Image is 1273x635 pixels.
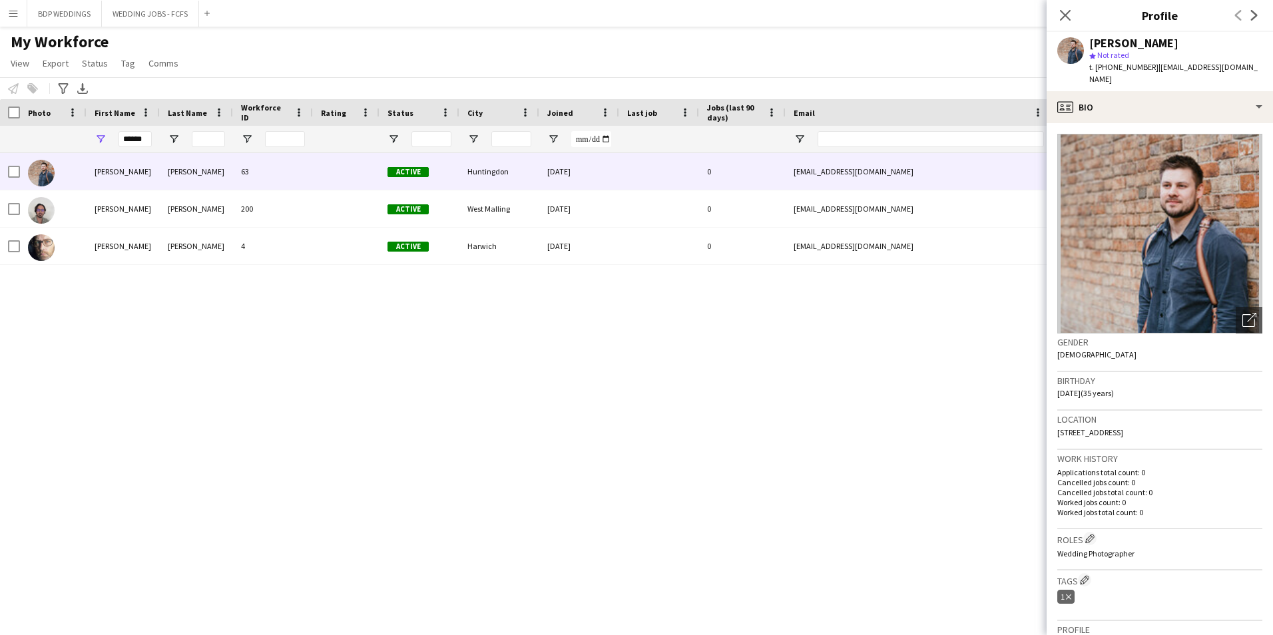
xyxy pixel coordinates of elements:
p: Cancelled jobs count: 0 [1057,477,1262,487]
div: Open photos pop-in [1236,307,1262,333]
div: West Malling [459,190,539,227]
input: Last Name Filter Input [192,131,225,147]
span: View [11,57,29,69]
div: 0 [699,190,786,227]
p: Cancelled jobs total count: 0 [1057,487,1262,497]
span: Jobs (last 90 days) [707,103,762,122]
span: Last Name [168,108,207,118]
div: [PERSON_NAME] [160,190,233,227]
h3: Profile [1047,7,1273,24]
span: Tag [121,57,135,69]
button: BDP WEDDINGS [27,1,102,27]
img: Marcus Clarke [28,160,55,186]
span: [DEMOGRAPHIC_DATA] [1057,349,1137,359]
div: Harwich [459,228,539,264]
span: My Workforce [11,32,109,52]
h3: Gender [1057,336,1262,348]
span: Rating [321,108,346,118]
div: Bio [1047,91,1273,123]
a: Tag [116,55,140,72]
div: [PERSON_NAME] [87,190,160,227]
div: Huntingdon [459,153,539,190]
a: Status [77,55,113,72]
span: [STREET_ADDRESS] [1057,427,1123,437]
span: Photo [28,108,51,118]
img: Marcus Howlett [28,234,55,261]
span: Status [82,57,108,69]
div: [EMAIL_ADDRESS][DOMAIN_NAME] [786,190,1052,227]
span: Comms [148,57,178,69]
img: Crew avatar or photo [1057,134,1262,333]
p: Worked jobs count: 0 [1057,497,1262,507]
div: [PERSON_NAME] [1089,37,1178,49]
div: 63 [233,153,313,190]
div: 4 [233,228,313,264]
div: [EMAIL_ADDRESS][DOMAIN_NAME] [786,228,1052,264]
span: Workforce ID [241,103,289,122]
span: City [467,108,483,118]
div: [PERSON_NAME] [87,228,160,264]
input: Status Filter Input [411,131,451,147]
span: Active [387,167,429,177]
h3: Roles [1057,532,1262,546]
button: Open Filter Menu [547,133,559,145]
div: 200 [233,190,313,227]
div: 0 [699,228,786,264]
p: Worked jobs total count: 0 [1057,507,1262,517]
span: t. [PHONE_NUMBER] [1089,62,1158,72]
div: [PERSON_NAME] [160,153,233,190]
a: Export [37,55,74,72]
a: Comms [143,55,184,72]
button: WEDDING JOBS - FCFS [102,1,199,27]
input: City Filter Input [491,131,531,147]
div: [DATE] [539,190,619,227]
span: [DATE] (35 years) [1057,388,1114,398]
h3: Tags [1057,573,1262,587]
span: Last job [627,108,657,118]
div: 1 [1057,590,1075,604]
span: Email [794,108,815,118]
input: Joined Filter Input [571,131,611,147]
span: Not rated [1097,50,1129,60]
img: Marcus Curry [28,197,55,224]
div: [PERSON_NAME] [87,153,160,190]
app-action-btn: Advanced filters [55,81,71,97]
input: Email Filter Input [818,131,1044,147]
span: Active [387,204,429,214]
a: View [5,55,35,72]
input: Workforce ID Filter Input [265,131,305,147]
span: Wedding Photographer [1057,548,1135,558]
button: Open Filter Menu [467,133,479,145]
div: 0 [699,153,786,190]
div: [EMAIL_ADDRESS][DOMAIN_NAME] [786,153,1052,190]
span: First Name [95,108,135,118]
button: Open Filter Menu [387,133,399,145]
span: Active [387,242,429,252]
button: Open Filter Menu [168,133,180,145]
div: [DATE] [539,153,619,190]
span: Status [387,108,413,118]
button: Open Filter Menu [794,133,806,145]
app-action-btn: Export XLSX [75,81,91,97]
span: Joined [547,108,573,118]
h3: Work history [1057,453,1262,465]
span: | [EMAIL_ADDRESS][DOMAIN_NAME] [1089,62,1258,84]
button: Open Filter Menu [241,133,253,145]
button: Open Filter Menu [95,133,107,145]
span: Export [43,57,69,69]
div: [PERSON_NAME] [160,228,233,264]
div: [DATE] [539,228,619,264]
p: Applications total count: 0 [1057,467,1262,477]
h3: Birthday [1057,375,1262,387]
input: First Name Filter Input [119,131,152,147]
h3: Location [1057,413,1262,425]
